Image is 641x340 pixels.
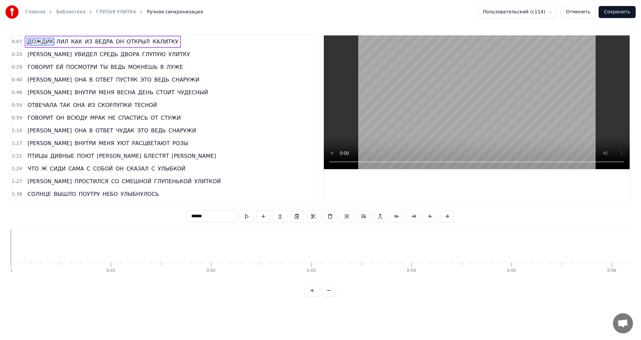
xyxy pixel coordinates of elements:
span: [PERSON_NAME] [106,203,152,211]
span: МЕНЯ [98,139,115,147]
span: КАК [70,38,83,45]
span: САМА [68,165,85,173]
div: 0:02 [207,268,216,273]
span: ПРОСТИЛСЯ [74,178,109,185]
span: 1:46 [12,204,22,210]
span: 0:59 [12,115,22,121]
span: ИЗ [84,38,93,45]
a: ГЛУПАЯ УЛИТКА [96,9,136,15]
span: РАСЦВЕТАЮТ [131,139,170,147]
span: ИЗ [87,101,95,109]
span: ВЕСНА [117,89,136,96]
span: 0:20 [12,51,22,58]
span: ВЫШЛО [53,190,77,198]
span: 1:17 [12,140,22,147]
span: С [151,165,156,173]
span: [PERSON_NAME] [27,127,72,134]
span: [PERSON_NAME] [27,178,72,185]
img: youka [5,5,19,19]
span: ТЕСНОЙ [134,101,158,109]
span: ЛИЛ [56,38,69,45]
div: Открытый чат [613,313,633,333]
span: [PERSON_NAME] [27,76,72,84]
span: 1:38 [12,191,22,198]
span: Ручная синхронизация [147,9,203,15]
span: СКАЗАЛ [126,165,150,173]
span: СКОРЛУПКИ [97,101,133,109]
span: ПТИЦЫ [27,152,48,160]
span: Ж [41,165,48,173]
span: ОТВЕЧАЛА [27,101,57,109]
button: Сохранить [599,6,636,18]
span: МЕНЯ [98,89,115,96]
span: ОТВЕТ [95,76,114,84]
span: [PERSON_NAME] [27,139,72,147]
span: ГЛУПЕНЬКОЙ [153,178,192,185]
a: Главная [25,9,45,15]
span: ДЕНЬ [138,89,154,96]
span: ПОСМОТРИ [65,63,98,71]
span: ЧТО [27,165,39,173]
span: 0:40 [12,77,22,83]
span: В [88,76,93,84]
span: ВЕДРА [94,38,114,45]
span: 0:29 [12,64,22,71]
span: ГЛУПУЮ [142,50,167,58]
span: ВЕДЬ [150,127,167,134]
span: 1:21 [12,153,22,159]
span: ЛУЖЕ [166,63,184,71]
span: СТОИТ [155,89,175,96]
span: ТЫ [99,63,109,71]
span: МОКНЕШЬ [128,63,158,71]
span: СНАРУЖИ [171,76,200,84]
span: СНАРУЖИ [168,127,197,134]
span: ПУСТЯК [115,76,138,84]
span: МРАК [89,114,106,122]
span: ОНА [72,101,86,109]
span: [PERSON_NAME] [27,89,72,96]
span: ЕЙ [55,63,64,71]
span: ОН [115,165,125,173]
span: ОКНО [87,203,105,211]
span: 0:54 [12,102,22,109]
span: ВСЮДУ [66,114,88,122]
span: [PERSON_NAME] [171,152,217,160]
span: УЮТ [117,139,130,147]
span: СПАСТИСЬ [118,114,149,122]
div: 0:01 [106,268,116,273]
span: УВИДЕЛ [74,50,97,58]
span: УЛИТКУ [168,50,191,58]
span: ОНА [74,127,87,134]
span: ВЕДЬ [154,76,170,84]
span: ВНУТРИ [74,89,96,96]
span: НЕБО [102,190,119,198]
span: 1:24 [12,165,22,172]
span: ЧУДАК [115,127,135,134]
span: СРЕДЬ [99,50,119,58]
span: ОН [115,38,125,45]
a: Библиотека [56,9,85,15]
span: ОТ [150,114,159,122]
span: СОБОЙ [92,165,114,173]
div: 0:03 [307,268,316,273]
span: ОНА [74,76,87,84]
span: ЭТО [137,127,149,134]
span: СО [111,178,120,185]
nav: breadcrumb [25,9,203,15]
span: ПОЮТ [76,152,95,160]
span: ДОЖДИК [27,38,54,45]
span: ОН [55,114,65,122]
span: БЛЕСТЯТ [143,152,170,160]
span: ГОВОРИТ [27,63,54,71]
span: СОЛНЦЕ [27,190,51,198]
span: НЕ [108,114,116,122]
span: ВЕДЬ [110,63,126,71]
span: ВНУТРИ [74,139,96,147]
span: 0:07 [12,38,22,45]
span: ЧУДЕСНЫЙ [177,89,209,96]
div: 0:06 [607,268,616,273]
span: СТУЖИ [160,114,182,122]
span: В [81,203,86,211]
span: В [88,127,93,134]
span: СМЕШНОЙ [121,178,152,185]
